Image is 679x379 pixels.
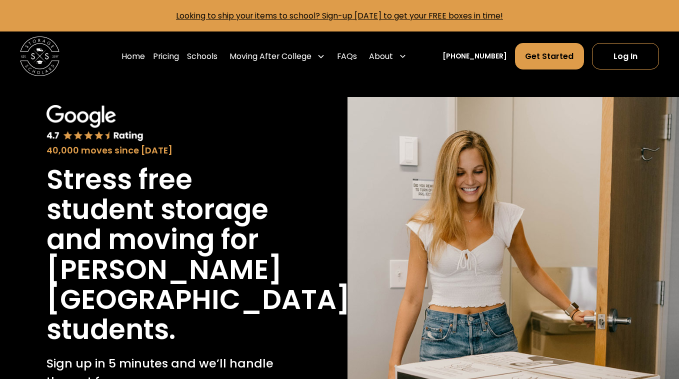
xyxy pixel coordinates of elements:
[442,51,507,61] a: [PHONE_NUMBER]
[153,42,179,70] a: Pricing
[365,42,411,70] div: About
[515,43,584,69] a: Get Started
[187,42,217,70] a: Schools
[592,43,659,69] a: Log In
[20,36,59,76] img: Storage Scholars main logo
[225,42,329,70] div: Moving After College
[46,144,285,157] div: 40,000 moves since [DATE]
[337,42,357,70] a: FAQs
[176,10,503,21] a: Looking to ship your items to school? Sign-up [DATE] to get your FREE boxes in time!
[369,50,393,62] div: About
[46,105,143,142] img: Google 4.7 star rating
[46,255,350,315] h1: [PERSON_NAME][GEOGRAPHIC_DATA]
[121,42,145,70] a: Home
[229,50,311,62] div: Moving After College
[46,165,285,255] h1: Stress free student storage and moving for
[46,315,175,345] h1: students.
